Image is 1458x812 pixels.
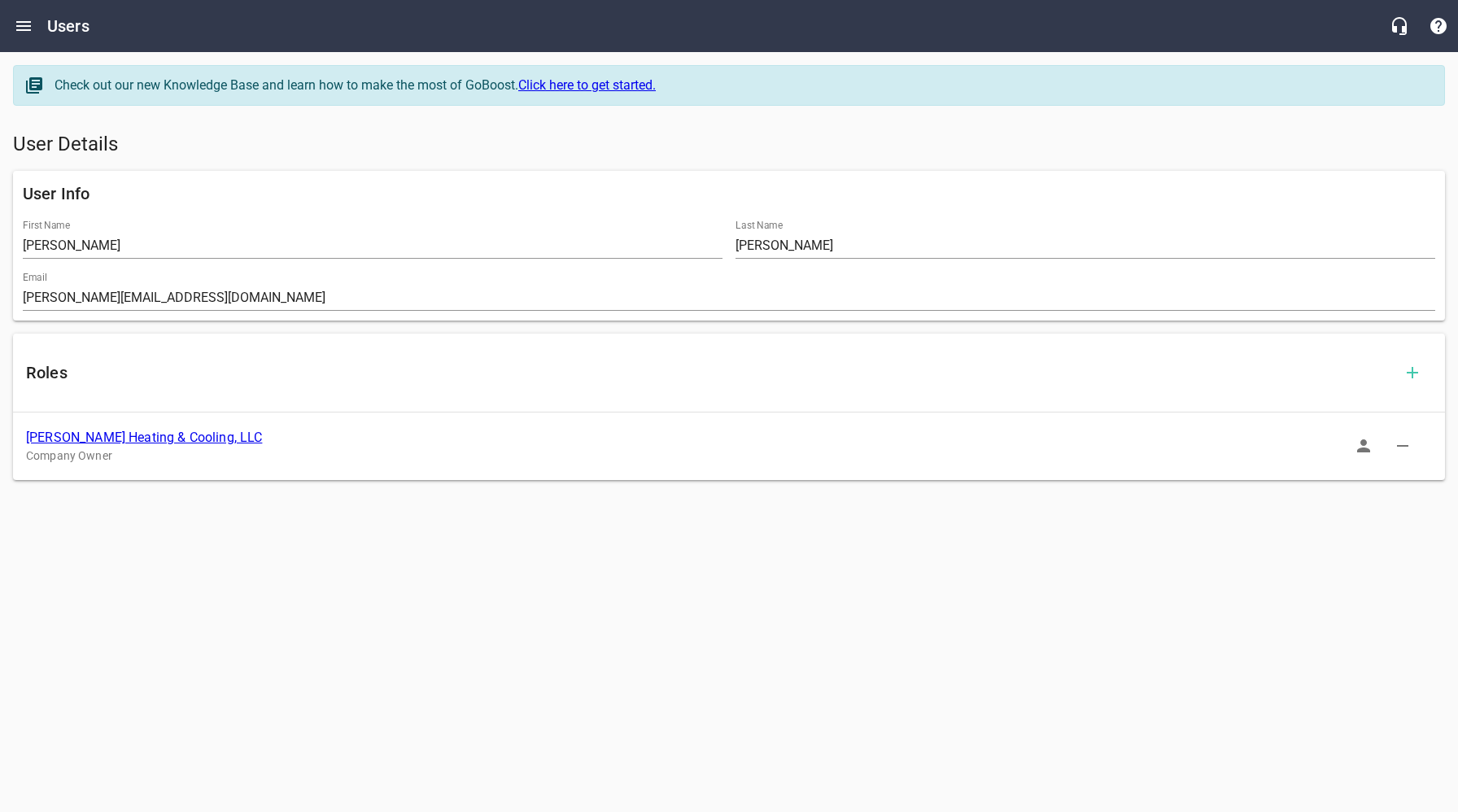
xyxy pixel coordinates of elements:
[736,220,783,230] label: Last Name
[4,7,43,46] button: Open drawer
[55,76,1428,95] div: Check out our new Knowledge Base and learn how to make the most of GoBoost.
[1380,7,1419,46] button: Live Chat
[26,430,262,445] a: [PERSON_NAME] Heating & Cooling, LLC
[47,13,89,39] h6: Users
[1393,353,1432,392] button: Add Role
[518,77,656,93] a: Click here to get started.
[1419,7,1458,46] button: Support Portal
[13,132,1445,158] h5: User Details
[23,273,47,282] label: Email
[23,181,1435,207] h6: User Info
[1383,426,1422,465] button: Delete Role
[26,360,1393,386] h6: Roles
[26,447,1406,465] p: Company Owner
[23,220,70,230] label: First Name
